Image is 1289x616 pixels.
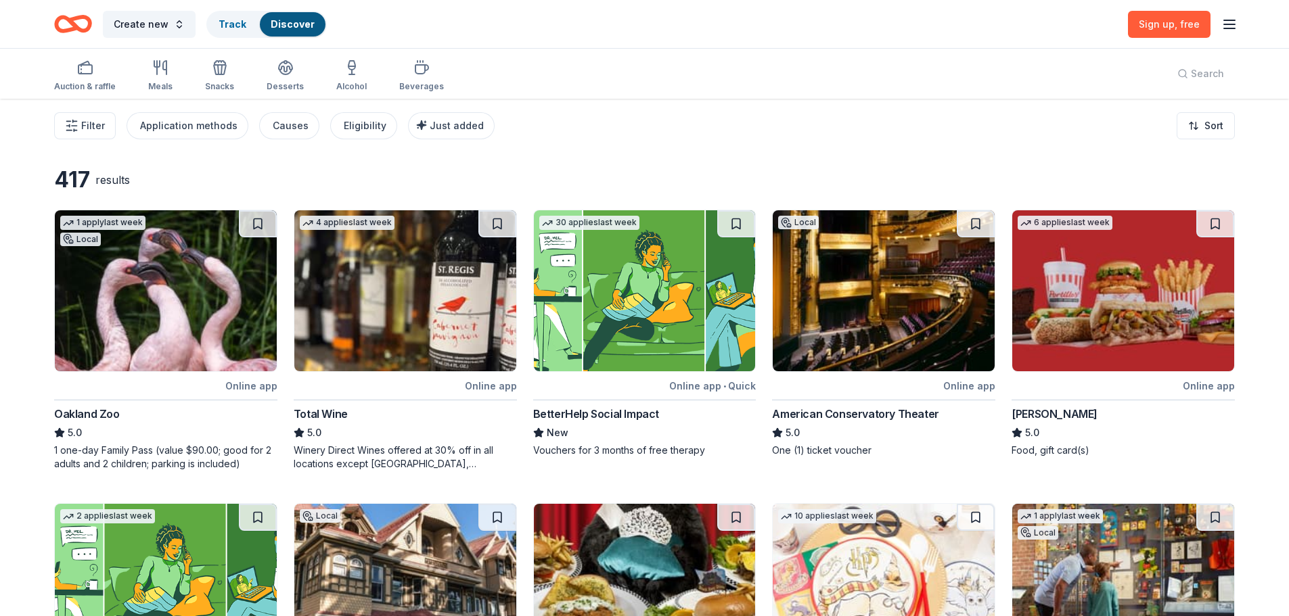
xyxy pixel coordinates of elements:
a: Image for Total Wine4 applieslast weekOnline appTotal Wine5.0Winery Direct Wines offered at 30% o... [294,210,517,471]
div: Local [778,216,819,229]
button: Desserts [267,54,304,99]
div: 10 applies last week [778,509,876,523]
button: Alcohol [336,54,367,99]
button: Meals [148,54,173,99]
span: , free [1175,18,1200,30]
div: 1 one-day Family Pass (value $90.00; good for 2 adults and 2 children; parking is included) [54,444,277,471]
span: Just added [430,120,484,131]
div: Beverages [399,81,444,92]
button: Auction & raffle [54,54,116,99]
div: 417 [54,166,90,193]
a: Discover [271,18,315,30]
div: 6 applies last week [1018,216,1112,230]
div: American Conservatory Theater [772,406,939,422]
button: Causes [259,112,319,139]
div: 1 apply last week [60,216,145,230]
button: Snacks [205,54,234,99]
button: Beverages [399,54,444,99]
button: TrackDiscover [206,11,327,38]
div: Auction & raffle [54,81,116,92]
div: Snacks [205,81,234,92]
button: Filter [54,112,116,139]
button: Eligibility [330,112,397,139]
img: Image for American Conservatory Theater [773,210,995,371]
div: Local [60,233,101,246]
div: Causes [273,118,309,134]
span: 5.0 [307,425,321,441]
span: 5.0 [68,425,82,441]
button: Application methods [127,112,248,139]
div: [PERSON_NAME] [1012,406,1098,422]
div: One (1) ticket voucher [772,444,995,457]
span: • [723,381,726,392]
img: Image for Oakland Zoo [55,210,277,371]
img: Image for BetterHelp Social Impact [534,210,756,371]
a: Track [219,18,246,30]
a: Image for Oakland Zoo1 applylast weekLocalOnline appOakland Zoo5.01 one-day Family Pass (value $9... [54,210,277,471]
button: Just added [408,112,495,139]
div: Online app [1183,377,1235,394]
a: Home [54,8,92,40]
div: Online app [225,377,277,394]
button: Sort [1177,112,1235,139]
span: 5.0 [786,425,800,441]
span: 5.0 [1025,425,1039,441]
span: New [547,425,568,441]
a: Image for Portillo's6 applieslast weekOnline app[PERSON_NAME]5.0Food, gift card(s) [1012,210,1235,457]
img: Image for Portillo's [1012,210,1234,371]
button: Create new [103,11,196,38]
a: Image for BetterHelp Social Impact30 applieslast weekOnline app•QuickBetterHelp Social ImpactNewV... [533,210,756,457]
div: Eligibility [344,118,386,134]
div: Food, gift card(s) [1012,444,1235,457]
div: Total Wine [294,406,348,422]
span: Sign up [1139,18,1200,30]
a: Sign up, free [1128,11,1211,38]
div: 1 apply last week [1018,509,1103,523]
div: Meals [148,81,173,92]
div: Vouchers for 3 months of free therapy [533,444,756,457]
div: Oakland Zoo [54,406,120,422]
div: 2 applies last week [60,509,155,523]
div: Online app Quick [669,377,756,394]
div: Online app [943,377,995,394]
div: Local [300,509,340,523]
a: Image for American Conservatory TheaterLocalOnline appAmerican Conservatory Theater5.0One (1) tic... [772,210,995,457]
div: Desserts [267,81,304,92]
div: results [95,172,130,188]
div: Online app [465,377,517,394]
div: 4 applies last week [300,216,394,230]
div: Local [1018,526,1058,540]
div: Winery Direct Wines offered at 30% off in all locations except [GEOGRAPHIC_DATA], [GEOGRAPHIC_DAT... [294,444,517,471]
span: Create new [114,16,168,32]
div: BetterHelp Social Impact [533,406,659,422]
span: Sort [1204,118,1223,134]
div: Alcohol [336,81,367,92]
div: 30 applies last week [539,216,639,230]
span: Filter [81,118,105,134]
img: Image for Total Wine [294,210,516,371]
div: Application methods [140,118,238,134]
